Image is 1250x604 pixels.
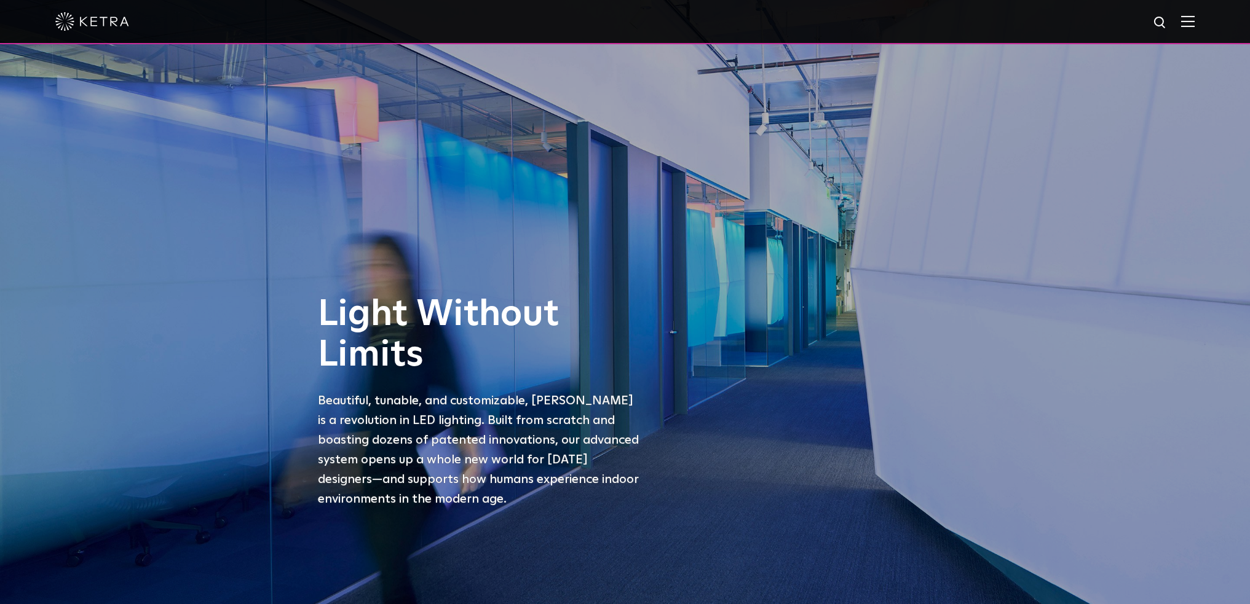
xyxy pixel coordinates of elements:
[318,391,644,509] p: Beautiful, tunable, and customizable, [PERSON_NAME] is a revolution in LED lighting. Built from s...
[318,473,639,505] span: —and supports how humans experience indoor environments in the modern age.
[55,12,129,31] img: ketra-logo-2019-white
[318,294,644,375] h1: Light Without Limits
[1153,15,1168,31] img: search icon
[1181,15,1195,27] img: Hamburger%20Nav.svg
